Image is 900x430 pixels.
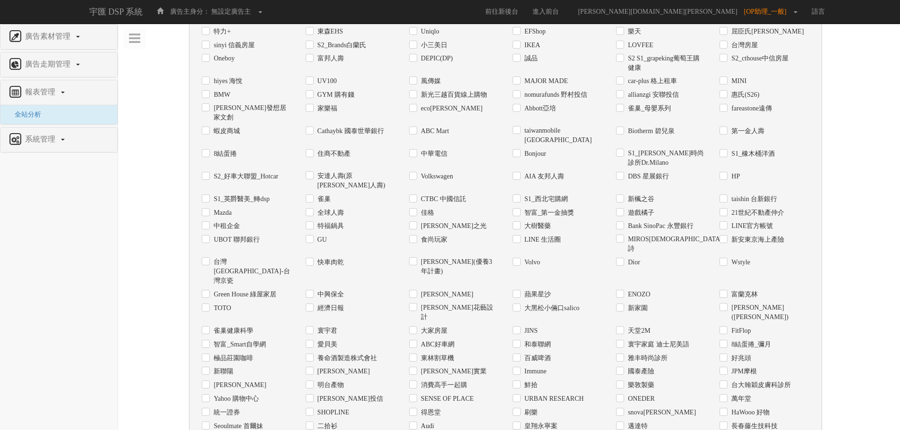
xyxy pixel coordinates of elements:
[522,149,546,159] label: Bonjour
[315,171,395,190] label: 安達人壽(原[PERSON_NAME]人壽)
[729,408,770,417] label: HaWooo 好物
[8,132,110,147] a: 系統管理
[626,340,689,349] label: 寰宇家庭 迪士尼美語
[8,29,110,44] a: 廣告素材管理
[626,76,677,86] label: car-plus 格上租車
[419,41,447,50] label: 小三美日
[522,258,540,267] label: Volvo
[419,354,454,363] label: 東林割草機
[522,354,551,363] label: 百威啤酒
[419,380,467,390] label: 消費高手一起購
[626,172,669,181] label: DBS 星展銀行
[522,340,551,349] label: 和泰聯網
[626,54,705,73] label: S2 S1_grapeking葡萄王購健康
[419,172,453,181] label: Volkswagen
[211,8,251,15] span: 無設定廣告主
[419,126,449,136] label: ABC Mart
[211,235,259,245] label: UBOT 聯邦銀行
[211,103,291,122] label: [PERSON_NAME]發想居家文創
[211,290,276,299] label: Green House 綠屋家居
[419,408,441,417] label: 得恩堂
[626,126,674,136] label: Biotherm 碧兒泉
[626,235,705,253] label: MIROS[DEMOGRAPHIC_DATA]詩
[315,394,383,404] label: [PERSON_NAME]投信
[729,380,791,390] label: 台大翰穎皮膚科診所
[729,76,746,86] label: MINI
[626,258,640,267] label: Dior
[419,221,487,231] label: [PERSON_NAME]之光
[522,394,584,404] label: URBAN RESEARCH
[729,394,751,404] label: 萬年堂
[626,90,679,100] label: allianzgi 安聯投信
[522,408,538,417] label: 刷樂
[170,8,210,15] span: 廣告主身分：
[211,126,240,136] label: 蝦皮商城
[211,394,258,404] label: Yahoo 購物中心
[315,367,370,376] label: [PERSON_NAME]
[315,104,337,113] label: 家樂福
[729,221,773,231] label: LINE官方帳號
[315,326,337,336] label: 寰宇君
[315,304,344,313] label: 經濟日報
[522,235,561,245] label: LINE 生活圈
[626,367,654,376] label: 國泰產險
[419,90,487,100] label: 新光三越百貨線上購物
[626,221,693,231] label: Bank SinoPac 永豐銀行
[211,41,255,50] label: sinyi 信義房屋
[522,290,551,299] label: 蘋果星沙
[8,111,41,118] a: 全站分析
[573,8,742,15] span: [PERSON_NAME][DOMAIN_NAME][PERSON_NAME]
[211,194,269,204] label: S1_英爵醫美_轉dsp
[211,257,291,286] label: 台灣[GEOGRAPHIC_DATA]-台灣京瓷
[419,76,441,86] label: 風傳媒
[626,290,650,299] label: ENOZO
[23,32,75,40] span: 廣告素材管理
[315,340,337,349] label: 愛貝美
[315,41,366,50] label: S2_Brands白蘭氏
[744,8,791,15] span: [OP助理_一般]
[626,354,668,363] label: 雅丰時尚診所
[729,41,758,50] label: 台灣房屋
[626,304,648,313] label: 新家園
[729,290,758,299] label: 富蘭克林
[729,90,759,100] label: 惠氏(S26)
[729,208,784,218] label: 21世紀不動產仲介
[315,90,354,100] label: GYM 購有錢
[315,54,344,63] label: 富邦人壽
[626,194,654,204] label: 新楓之谷
[729,326,751,336] label: FitFlop
[315,126,384,136] label: Cathaybk 國泰世華銀行
[419,340,454,349] label: ABC好車網
[522,172,564,181] label: AIA 友邦人壽
[315,354,377,363] label: 養命酒製造株式會社
[23,88,60,96] span: 報表管理
[315,208,344,218] label: 全球人壽
[522,304,580,313] label: 大黑松小倆口salico
[729,235,784,245] label: 新安東京海上產險
[626,326,650,336] label: 天堂2M
[211,326,253,336] label: 雀巢健康科學
[522,104,556,113] label: Abbott亞培
[211,54,234,63] label: Oneboy
[315,76,337,86] label: UV100
[211,76,242,86] label: hiyes 海悅
[729,303,809,322] label: [PERSON_NAME]([PERSON_NAME])
[315,221,344,231] label: 特福鍋具
[419,394,474,404] label: SENSE ОF PLACE
[626,394,655,404] label: ONEDER
[211,208,231,218] label: Mazda
[419,290,473,299] label: [PERSON_NAME]
[419,194,466,204] label: CTBC 中國信託
[729,27,804,36] label: 屈臣氏[PERSON_NAME]
[626,149,705,168] label: S1_[PERSON_NAME]時尚診所Dr.Milano
[419,326,447,336] label: 大家房屋
[315,149,351,159] label: 住商不動產
[419,367,487,376] label: [PERSON_NAME]實業
[211,172,278,181] label: S2_好車大聯盟_Hotcar
[522,126,602,145] label: taiwanmobile [GEOGRAPHIC_DATA]
[315,258,344,267] label: 快車肉乾
[211,380,266,390] label: [PERSON_NAME]
[315,194,331,204] label: 雀巢
[729,149,775,159] label: S1_橡木桶洋酒
[729,340,771,349] label: 8結蛋捲_彌月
